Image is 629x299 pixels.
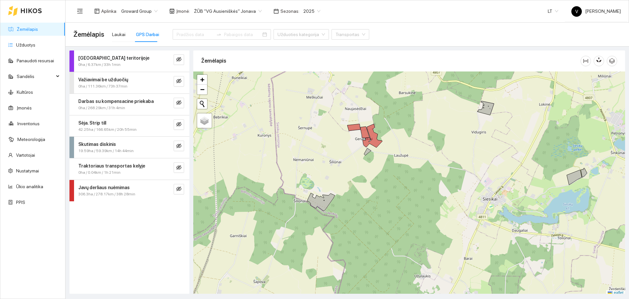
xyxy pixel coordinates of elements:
span: eye-invisible [176,165,181,171]
strong: Skutimas diskinis [78,142,116,147]
span: eye-invisible [176,186,181,192]
span: 0ha / 6.37km / 33h 1min [78,62,121,68]
div: Sėja. Strip till42.25ha / 166.65km / 20h 55mineye-invisible [69,115,189,137]
span: 42.25ha / 166.65km / 20h 55min [78,127,137,133]
span: Žemėlapis [73,29,104,40]
a: Layers [197,113,212,128]
span: shop [169,9,175,14]
div: Darbas su kompensacine priekaba0ha / 268.29km / 31h 4mineye-invisible [69,94,189,115]
span: eye-invisible [176,57,181,63]
a: Panaudoti resursai [17,58,54,63]
a: PPIS [16,200,25,205]
span: 0ha / 111.36km / 73h 37min [78,83,127,90]
button: eye-invisible [174,141,184,151]
span: eye-invisible [176,78,181,85]
span: layout [94,9,100,14]
span: calendar [274,9,279,14]
span: + [200,75,204,84]
a: Vartotojai [16,152,35,158]
div: Žemėlapis [201,51,581,70]
strong: Traktoriaus transportas kelyje [78,163,145,169]
a: Kultūros [17,90,33,95]
span: [PERSON_NAME] [571,9,621,14]
strong: Važiavimai be užduočių [78,77,128,82]
span: Groward Group [121,6,158,16]
div: Skutimas diskinis19.59ha / 59.39km / 14h 44mineye-invisible [69,137,189,158]
div: Laukai [112,31,125,38]
button: eye-invisible [174,98,184,108]
span: Įmonė : [176,8,190,15]
button: eye-invisible [174,119,184,130]
span: LT [548,6,558,16]
a: Zoom out [197,85,207,94]
button: eye-invisible [174,184,184,194]
div: [GEOGRAPHIC_DATA] teritorijoje0ha / 6.37km / 33h 1mineye-invisible [69,50,189,72]
div: Javų derliaus nuėmimas306.3ha / 278.17km / 38h 28mineye-invisible [69,180,189,201]
a: Inventorius [17,121,40,126]
span: 19.59ha / 59.39km / 14h 44min [78,148,134,154]
a: Užduotys [16,42,35,48]
span: eye-invisible [176,122,181,128]
button: Initiate a new search [197,99,207,109]
span: ŽŪB "VG Ausieniškės" Jonava [194,6,262,16]
span: column-width [581,58,591,64]
strong: Darbas su kompensacine priekaba [78,99,154,104]
button: eye-invisible [174,54,184,65]
span: menu-fold [77,8,83,14]
span: − [200,85,204,93]
a: Meteorologija [17,137,45,142]
span: V [575,6,578,17]
span: to [216,32,221,37]
div: Traktoriaus transportas kelyje0ha / 0.04km / 1h 21mineye-invisible [69,158,189,180]
a: Nustatymai [16,168,39,173]
button: menu-fold [73,5,86,18]
input: Pradžios data [177,31,214,38]
button: eye-invisible [174,76,184,87]
span: 0ha / 268.29km / 31h 4min [78,105,125,111]
a: Įmonės [17,105,32,110]
span: eye-invisible [176,100,181,106]
span: Aplinka : [101,8,117,15]
a: Žemėlapis [17,27,38,32]
div: GPS Darbai [136,31,159,38]
span: 306.3ha / 278.17km / 38h 28min [78,191,135,197]
input: Pabaigos data [224,31,261,38]
strong: Sėja. Strip till [78,120,106,126]
span: Sezonas : [280,8,299,15]
span: Sandėlis [17,70,54,83]
div: Važiavimai be užduočių0ha / 111.36km / 73h 37mineye-invisible [69,72,189,93]
span: swap-right [216,32,221,37]
span: 0ha / 0.04km / 1h 21min [78,169,121,176]
a: Leaflet [608,290,623,295]
a: Ūkio analitika [16,184,43,189]
a: Zoom in [197,75,207,85]
span: 2025 [303,6,320,16]
span: eye-invisible [176,143,181,149]
button: column-width [581,56,591,66]
button: eye-invisible [174,162,184,173]
strong: [GEOGRAPHIC_DATA] teritorijoje [78,55,149,61]
strong: Javų derliaus nuėmimas [78,185,130,190]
